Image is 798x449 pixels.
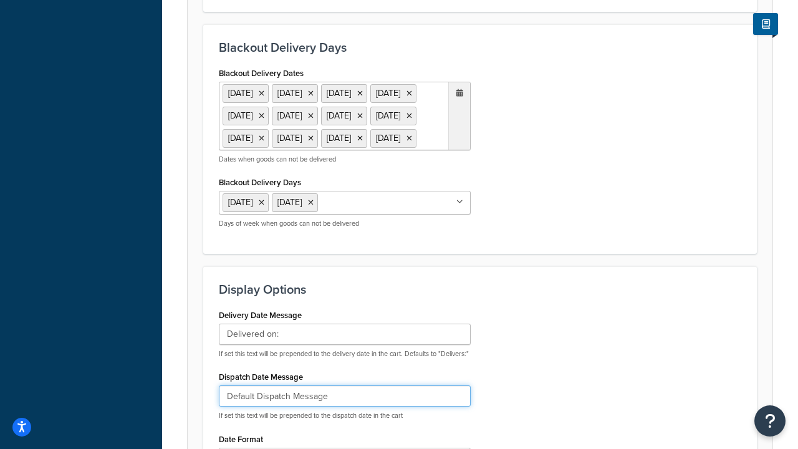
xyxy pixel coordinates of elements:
span: [DATE] [277,196,302,209]
button: Show Help Docs [753,13,778,35]
li: [DATE] [272,129,318,148]
span: [DATE] [228,196,252,209]
li: [DATE] [223,84,269,103]
li: [DATE] [272,84,318,103]
li: [DATE] [223,107,269,125]
li: [DATE] [321,129,367,148]
li: [DATE] [370,84,416,103]
li: [DATE] [272,107,318,125]
p: If set this text will be prepended to the dispatch date in the cart [219,411,471,420]
label: Dispatch Date Message [219,372,303,382]
li: [DATE] [223,129,269,148]
label: Date Format [219,435,263,444]
h3: Blackout Delivery Days [219,41,741,54]
p: If set this text will be prepended to the delivery date in the cart. Defaults to "Delivers:" [219,349,471,359]
input: Delivers: [219,324,471,345]
label: Delivery Date Message [219,311,302,320]
label: Blackout Delivery Dates [219,69,304,78]
li: [DATE] [321,84,367,103]
li: [DATE] [370,129,416,148]
li: [DATE] [370,107,416,125]
li: [DATE] [321,107,367,125]
p: Days of week when goods can not be delivered [219,219,471,228]
h3: Display Options [219,282,741,296]
label: Blackout Delivery Days [219,178,301,187]
button: Open Resource Center [754,405,786,437]
p: Dates when goods can not be delivered [219,155,471,164]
